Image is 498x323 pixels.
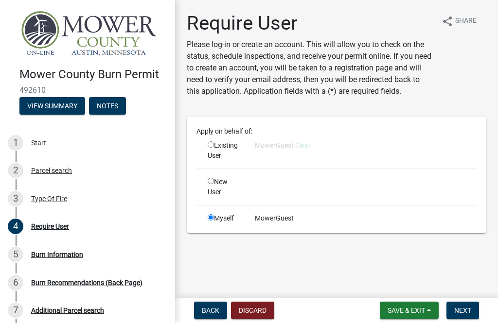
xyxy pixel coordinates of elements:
div: New User [200,177,248,197]
button: Notes [89,97,126,115]
div: Type Of Fire [31,195,67,202]
span: Back [202,306,219,314]
button: shareShare [434,12,484,31]
div: 3 [8,191,23,206]
button: Discard [231,302,274,319]
div: Start [31,139,46,146]
div: 6 [8,275,23,290]
div: 7 [8,303,23,318]
div: Parcel search [31,167,72,174]
span: Save & Exit [388,306,425,314]
button: Back [194,302,227,319]
i: share [442,16,453,27]
p: Please log-in or create an account. This will allow you to check on the status, schedule inspecti... [187,39,434,97]
div: Burn Information [31,251,83,258]
div: 4 [8,219,23,234]
div: 5 [8,247,23,262]
wm-modal-confirm: Notes [89,102,126,110]
div: Burn Recommendations (Back Page) [31,279,142,286]
div: Apply on behalf of: [189,126,484,136]
div: Additional Parcel search [31,307,104,314]
div: Require User [31,223,69,230]
button: Next [446,302,479,319]
div: 1 [8,135,23,151]
span: Share [455,16,477,27]
div: Existing User [200,140,248,161]
button: Save & Exit [380,302,439,319]
div: Myself [200,213,248,223]
wm-modal-confirm: Summary [19,102,85,110]
h1: Require User [187,12,434,35]
span: Next [454,306,471,314]
span: 492610 [19,85,156,95]
h4: Mower County Burn Permit [19,68,167,82]
img: Mower County, Minnesota [19,10,160,57]
div: 2 [8,163,23,178]
div: MowerGuest [248,213,484,223]
button: View Summary [19,97,85,115]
